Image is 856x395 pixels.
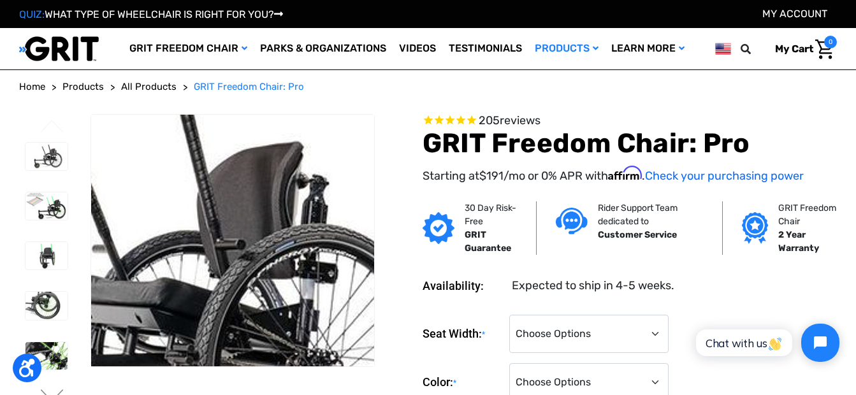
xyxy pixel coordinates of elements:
span: 0 [824,36,837,48]
span: Home [19,81,45,92]
a: Parks & Organizations [254,28,393,69]
p: 30 Day Risk-Free [465,201,517,228]
h1: GRIT Freedom Chair: Pro [423,127,837,159]
span: My Cart [775,43,813,55]
p: GRIT Freedom Chair [778,201,841,228]
img: GRIT Freedom Chair Pro: close up side view of Pro off road wheelchair model highlighting custom c... [25,292,68,319]
a: Cart with 0 items [765,36,837,62]
a: Home [19,80,45,94]
dt: Availability: [423,277,503,294]
dd: Expected to ship in 4-5 weeks. [512,277,674,294]
img: Cart [815,39,834,59]
img: GRIT Freedom Chair Pro: side view of Pro model with green lever wraps and spokes on Spinergy whee... [25,192,68,220]
input: Search [746,36,765,62]
img: GRIT All-Terrain Wheelchair and Mobility Equipment [19,36,99,62]
a: Products [528,28,605,69]
span: Products [62,81,104,92]
span: Affirm [608,166,642,180]
img: Grit freedom [742,212,768,244]
img: us.png [715,41,731,57]
a: All Products [121,80,177,94]
span: All Products [121,81,177,92]
strong: GRIT Guarantee [465,229,511,254]
span: GRIT Freedom Chair: Pro [194,81,304,92]
a: Account [762,8,827,20]
iframe: Tidio Chat [682,313,850,373]
span: $191 [479,169,504,183]
p: Rider Support Team dedicated to [598,201,703,228]
img: GRIT Guarantee [423,212,454,244]
span: 205 reviews [479,113,540,127]
a: GRIT Freedom Chair: Pro [194,80,304,94]
img: Customer service [556,208,588,234]
nav: Breadcrumb [19,80,837,94]
span: reviews [500,113,540,127]
img: GRIT Freedom Chair Pro: front view of Pro model all terrain wheelchair with green lever wraps and... [25,242,68,269]
strong: Customer Service [598,229,677,240]
span: Rated 4.6 out of 5 stars 205 reviews [423,114,837,128]
a: Testimonials [442,28,528,69]
img: GRIT Freedom Chair Pro: close up of one Spinergy wheel with green-colored spokes and upgraded dri... [25,342,68,370]
strong: 2 Year Warranty [778,229,819,254]
label: Seat Width: [423,315,503,354]
a: QUIZ:WHAT TYPE OF WHEELCHAIR IS RIGHT FOR YOU? [19,8,283,20]
a: Videos [393,28,442,69]
button: Go to slide 3 of 3 [39,120,66,135]
a: Learn More [605,28,691,69]
span: QUIZ: [19,8,45,20]
a: GRIT Freedom Chair [123,28,254,69]
a: Products [62,80,104,94]
a: Check your purchasing power - Learn more about Affirm Financing (opens in modal) [645,169,804,183]
img: GRIT Freedom Chair Pro: the Pro model shown including contoured Invacare Matrx seatback, Spinergy... [25,143,68,170]
p: Starting at /mo or 0% APR with . [423,166,837,185]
